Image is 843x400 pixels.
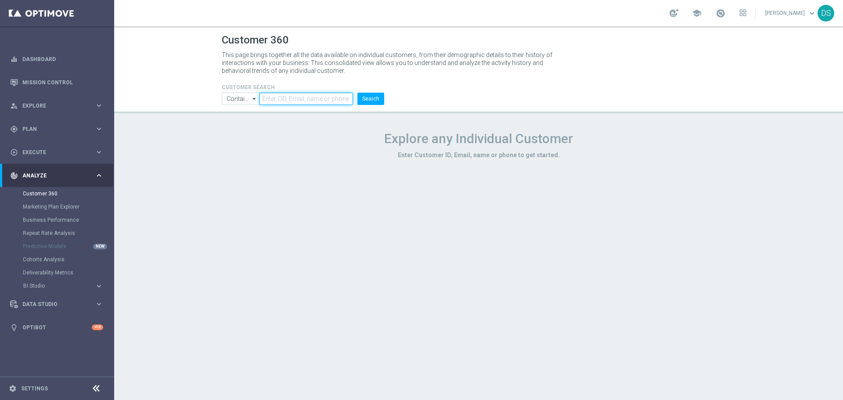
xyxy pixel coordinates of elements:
[22,150,95,155] span: Execute
[95,125,103,133] i: keyboard_arrow_right
[23,216,91,223] a: Business Performance
[23,256,91,263] a: Cohorts Analysis
[807,8,817,18] span: keyboard_arrow_down
[23,283,95,288] div: BI Studio
[23,227,113,240] div: Repeat Rate Analysis
[22,103,95,108] span: Explore
[23,213,113,227] div: Business Performance
[10,47,103,71] div: Dashboard
[10,125,95,133] div: Plan
[22,47,103,71] a: Dashboard
[10,102,18,110] i: person_search
[23,253,113,266] div: Cohorts Analysis
[95,300,103,308] i: keyboard_arrow_right
[22,173,95,178] span: Analyze
[818,5,834,22] div: DS
[23,283,86,288] span: BI Studio
[10,56,104,63] button: equalizer Dashboard
[357,93,384,105] button: Search
[92,324,103,330] div: +10
[23,187,113,200] div: Customer 360
[23,266,113,279] div: Deliverability Metrics
[23,282,104,289] button: BI Studio keyboard_arrow_right
[692,8,702,18] span: school
[10,102,104,109] button: person_search Explore keyboard_arrow_right
[10,172,104,179] button: track_changes Analyze keyboard_arrow_right
[10,149,104,156] button: play_circle_outline Execute keyboard_arrow_right
[93,244,107,249] div: NEW
[10,125,18,133] i: gps_fixed
[95,282,103,290] i: keyboard_arrow_right
[10,71,103,94] div: Mission Control
[10,148,18,156] i: play_circle_outline
[23,240,113,253] div: Predictive Models
[95,101,103,110] i: keyboard_arrow_right
[10,324,18,332] i: lightbulb
[21,386,48,391] a: Settings
[23,203,91,210] a: Marketing Plan Explorer
[10,324,104,331] button: lightbulb Optibot +10
[10,102,95,110] div: Explore
[95,148,103,156] i: keyboard_arrow_right
[222,51,560,75] p: This page brings together all the data available on individual customers, from their demographic ...
[764,7,818,20] a: [PERSON_NAME]keyboard_arrow_down
[10,301,104,308] button: Data Studio keyboard_arrow_right
[10,55,18,63] i: equalizer
[95,171,103,180] i: keyboard_arrow_right
[23,200,113,213] div: Marketing Plan Explorer
[22,126,95,132] span: Plan
[222,84,384,90] h4: CUSTOMER SEARCH
[10,172,18,180] i: track_changes
[250,93,259,105] i: arrow_drop_down
[222,131,735,147] h1: Explore any Individual Customer
[9,385,17,393] i: settings
[23,279,113,292] div: BI Studio
[22,71,103,94] a: Mission Control
[22,302,95,307] span: Data Studio
[10,126,104,133] button: gps_fixed Plan keyboard_arrow_right
[222,151,735,159] h3: Enter Customer ID, Email, name or phone to get started.
[222,93,259,105] input: Contains
[23,230,91,237] a: Repeat Rate Analysis
[259,93,353,105] input: Enter CID, Email, name or phone
[10,148,95,156] div: Execute
[10,172,95,180] div: Analyze
[10,79,104,86] button: Mission Control
[222,34,735,47] h1: Customer 360
[10,300,95,308] div: Data Studio
[10,316,103,339] div: Optibot
[22,316,92,339] a: Optibot
[23,269,91,276] a: Deliverability Metrics
[23,190,91,197] a: Customer 360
